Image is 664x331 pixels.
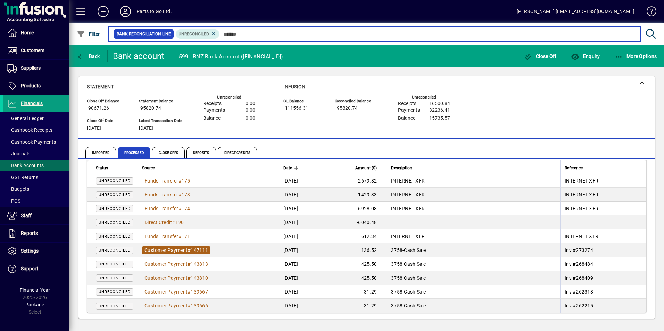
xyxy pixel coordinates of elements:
span: INTERNET XFR [391,206,425,211]
span: 139666 [191,303,208,308]
span: Unreconciled [99,179,131,183]
span: Close Off [524,53,557,59]
a: Suppliers [3,60,69,77]
span: Inv #268409 [565,275,593,281]
span: Bank Reconciliation Line [117,31,171,37]
div: Status [96,164,133,172]
span: 147111 [191,247,208,253]
span: Cash Sale [404,275,426,281]
a: Funds Transfer#174 [142,205,193,212]
td: [DATE] [279,188,345,202]
span: 143813 [191,261,208,267]
span: 3758 [391,275,402,281]
td: 6928.08 [345,202,387,215]
span: More Options [615,53,657,59]
a: Customer Payment#139667 [142,288,210,296]
span: - [402,303,404,308]
span: # [172,220,175,225]
button: Enquiry [569,50,601,62]
span: Unreconciled [99,304,131,308]
span: Close Off Date [87,119,128,123]
span: # [179,234,182,239]
a: Cashbook Receipts [3,124,69,136]
span: Customers [21,48,44,53]
span: 3758 [391,247,402,253]
span: Filter [77,31,100,37]
a: Customer Payment#143813 [142,260,210,268]
span: Reconciled Balance [335,99,377,103]
button: Filter [75,28,102,40]
span: - [402,261,404,267]
span: Staff [21,213,32,218]
span: 143810 [191,275,208,281]
mat-chip: Reconciliation Status: Unreconciled [176,29,220,39]
span: Receipts [398,101,416,107]
span: # [179,206,182,211]
div: 599 - BNZ Bank Account ([FINANCIAL_ID]) [179,51,283,62]
span: POS [7,198,20,204]
span: Description [391,164,412,172]
button: Close Off [522,50,558,62]
span: Payments [398,108,420,113]
span: Funds Transfer [144,234,179,239]
span: Unreconciled [99,262,131,266]
span: Payments [203,108,225,113]
span: 0.00 [246,116,255,121]
span: -95820.74 [335,105,358,111]
span: Deposits [186,147,216,158]
span: [DATE] [87,126,101,131]
span: Cash Sale [404,247,426,253]
span: Settings [21,248,39,254]
span: Receipts [203,101,222,107]
button: Add [92,5,114,18]
span: 32236.41 [429,108,450,113]
span: Products [21,83,41,88]
span: Unreconciled [99,234,131,239]
span: # [188,289,191,295]
span: Suppliers [21,65,41,71]
span: INTERNET XFR [565,234,598,239]
a: Cashbook Payments [3,136,69,148]
span: Close Offs [152,147,185,158]
span: Source [142,164,155,172]
span: 3758 [391,289,402,295]
span: GL Balance [283,99,325,103]
span: Funds Transfer [144,206,179,211]
span: 171 [182,234,190,239]
span: Cashbook Payments [7,139,56,145]
td: 1429.33 [345,188,387,202]
a: Direct Credit#190 [142,219,186,226]
a: Bank Accounts [3,160,69,171]
td: 136.52 [345,243,387,257]
span: INTERNET XFR [391,178,425,184]
span: Latest Transaction Date [139,119,182,123]
span: # [179,178,182,184]
span: Inv #273274 [565,247,593,253]
span: Enquiry [571,53,600,59]
span: INTERNET XFR [391,192,425,197]
span: Cashbook Receipts [7,127,52,133]
span: Reference [565,164,583,172]
span: Support [21,266,38,271]
label: Unreconciled [412,95,436,100]
span: Imported [85,147,116,158]
span: Customer Payment [144,289,188,295]
a: Knowledge Base [641,1,655,24]
td: -6040.48 [345,215,387,229]
a: Products [3,77,69,95]
span: Reports [21,230,38,236]
a: Customer Payment#143810 [142,274,210,282]
div: Amount ($) [349,164,383,172]
button: Back [75,50,102,62]
span: 0.00 [246,108,255,113]
span: Cash Sale [404,261,426,267]
span: Amount ($) [355,164,377,172]
a: Customer Payment#147111 [142,246,210,254]
span: # [188,247,191,253]
td: [DATE] [279,285,345,299]
td: [DATE] [279,271,345,285]
td: [DATE] [279,174,345,188]
span: 3758 [391,261,402,267]
span: Funds Transfer [144,192,179,197]
td: -425.50 [345,257,387,271]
